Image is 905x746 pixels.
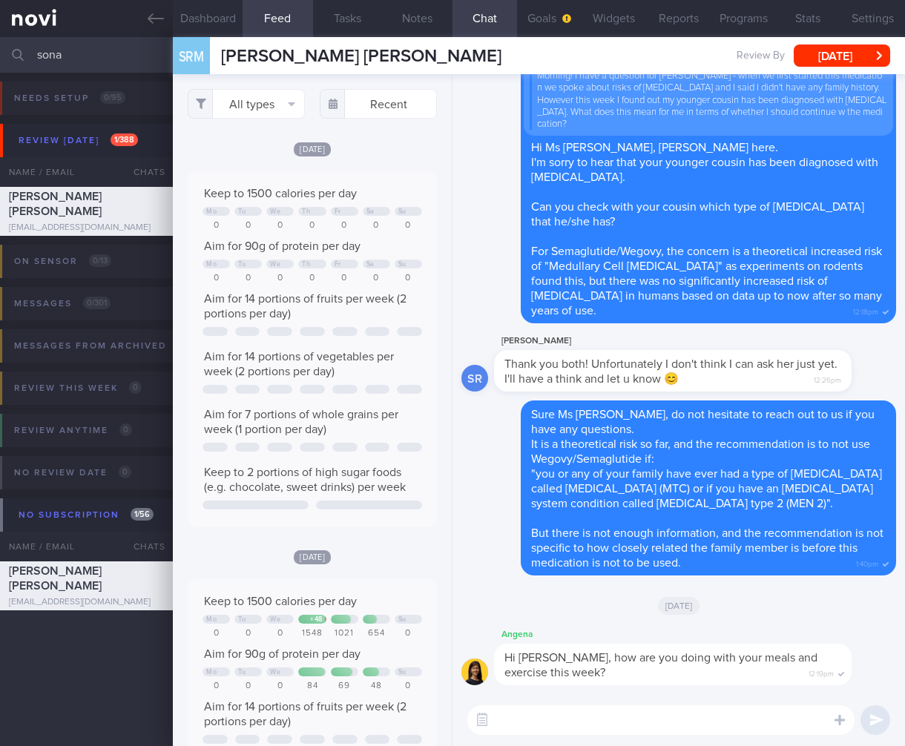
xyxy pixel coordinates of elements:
span: I'm sorry to hear that your younger cousin has been diagnosed with [MEDICAL_DATA]. [531,156,878,183]
div: No subscription [15,505,157,525]
div: Needs setup [10,88,129,108]
div: 0 [203,681,230,692]
div: 0 [234,273,262,284]
span: Keep to 2 portions of high sugar foods (e.g. chocolate, sweet drinks) per week [204,466,406,493]
div: Chats [113,532,173,561]
span: Keep to 1500 calories per day [204,595,357,607]
span: "you or any of your family have ever had a type of [MEDICAL_DATA] called [MEDICAL_DATA] (MTC) or ... [531,468,882,509]
span: 1 / 388 [111,133,138,146]
div: Messages [10,294,114,314]
div: Fr [335,260,341,268]
div: 0 [331,220,358,231]
span: Aim for 90g of protein per day [204,648,361,660]
div: 0 [331,273,358,284]
div: 48 [363,681,390,692]
div: Sa [366,208,375,216]
span: 0 / 95 [100,91,125,104]
span: But there is not enough information, and the recommendation is not specific to how closely relate... [531,527,883,569]
span: [PERSON_NAME] [PERSON_NAME] [9,191,102,217]
div: SR [461,365,488,392]
div: 0 [395,220,422,231]
div: 0 [298,273,326,284]
span: Sure Ms [PERSON_NAME], do not hesitate to reach out to us if you have any questions. [531,409,875,435]
span: 0 / 301 [83,297,111,309]
button: [DATE] [794,44,890,67]
div: Tu [238,615,246,624]
div: We [270,260,280,268]
div: Mo [206,615,217,624]
div: 0 [266,220,294,231]
div: Morning! I have a question for [PERSON_NAME] - when we first started this medication we spoke abo... [530,70,887,130]
div: No review date [10,463,135,483]
span: It is a theoretical risk so far, and the recommendation is to not use Wegovy/Semaglutide if: [531,438,870,465]
div: Fr [335,208,341,216]
div: Review anytime [10,420,136,440]
span: Aim for 7 portions of whole grains per week (1 portion per day) [204,409,398,435]
div: 0 [363,273,390,284]
div: Review [DATE] [15,131,142,151]
div: Tu [238,260,246,268]
span: Keep to 1500 calories per day [204,188,357,199]
div: + 48 [310,615,323,624]
div: Chats [113,157,173,187]
div: We [270,615,280,624]
div: Sa [366,260,375,268]
div: Mo [206,668,217,676]
div: Messages from Archived [10,336,200,356]
div: 0 [363,220,390,231]
div: 0 [298,220,326,231]
div: 0 [395,273,422,284]
div: Su [398,615,407,624]
div: 0 [234,220,262,231]
span: Review By [737,50,785,63]
div: [PERSON_NAME] [494,332,896,350]
div: 0 [234,681,262,692]
div: Th [302,208,310,216]
div: Tu [238,668,246,676]
span: 12:26pm [814,372,841,386]
span: Can you check with your cousin which type of [MEDICAL_DATA] that he/she has? [531,201,864,228]
div: Th [302,260,310,268]
span: Hi [PERSON_NAME], how are you doing with your meals and exercise this week? [504,652,817,679]
div: 0 [266,681,294,692]
span: 1 / 56 [131,508,154,521]
span: Aim for 14 portions of fruits per week (2 portions per day) [204,701,407,727]
span: Aim for 14 portions of fruits per week (2 portions per day) [204,293,407,320]
div: 0 [266,273,294,284]
div: 0 [203,273,230,284]
span: 1:40pm [856,555,878,570]
div: 1021 [331,628,358,639]
div: We [270,668,280,676]
span: 12:19pm [809,665,834,679]
div: Tu [238,208,246,216]
div: Review this week [10,378,145,398]
div: Su [398,260,407,268]
div: 0 [234,628,262,639]
span: Aim for 14 portions of vegetables per week (2 portions per day) [204,351,394,377]
div: On sensor [10,251,115,271]
span: [DATE] [658,597,700,615]
div: 0 [395,681,422,692]
div: [EMAIL_ADDRESS][DOMAIN_NAME] [9,597,164,608]
span: [PERSON_NAME] [PERSON_NAME] [9,565,102,592]
span: [DATE] [294,550,331,564]
span: Thank you both! Unfortunately I don't think I can ask her just yet. I'll have a think and let u k... [504,358,837,385]
div: [EMAIL_ADDRESS][DOMAIN_NAME] [9,222,164,234]
span: Aim for 90g of protein per day [204,240,361,252]
div: Su [398,208,407,216]
div: 654 [363,628,390,639]
span: Hi Ms [PERSON_NAME], [PERSON_NAME] here. [531,142,778,154]
div: Mo [206,260,217,268]
div: 69 [331,681,358,692]
div: 0 [203,628,230,639]
div: 1548 [298,628,326,639]
div: We [270,208,280,216]
div: 84 [298,681,326,692]
div: 0 [203,220,230,231]
div: Su [398,668,407,676]
button: All types [188,89,305,119]
span: 12:18pm [853,303,878,317]
span: 0 [129,381,142,394]
span: 0 [119,423,132,436]
div: 0 [395,628,422,639]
